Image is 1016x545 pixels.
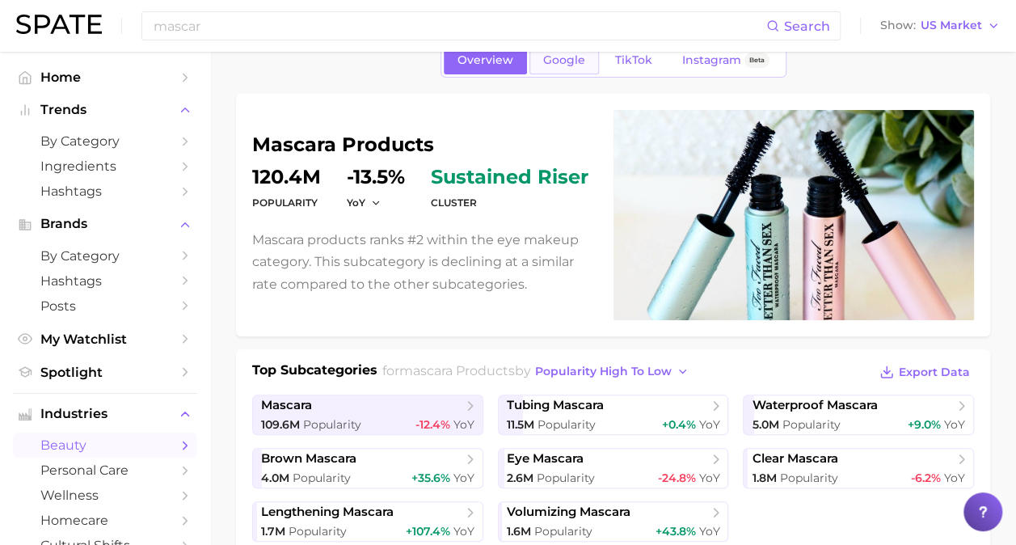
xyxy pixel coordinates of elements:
dt: cluster [431,193,588,213]
a: beauty [13,433,197,458]
span: YoY [453,524,474,539]
span: Popularity [534,524,592,539]
span: +107.4% [406,524,450,539]
a: TikTok [601,46,666,74]
span: YoY [944,417,965,432]
span: Trends [40,103,170,117]
a: eye mascara2.6m Popularity-24.8% YoY [498,448,729,488]
span: Industries [40,407,170,421]
span: Popularity [303,417,361,432]
span: TikTok [615,53,652,67]
a: volumizing mascara1.6m Popularity+43.8% YoY [498,501,729,542]
a: mascara109.6m Popularity-12.4% YoY [252,395,483,435]
span: Instagram [682,53,741,67]
span: by Category [40,248,170,264]
span: Popularity [538,417,596,432]
dt: Popularity [252,193,321,213]
input: Search here for a brand, industry, or ingredient [152,12,766,40]
span: My Watchlist [40,332,170,347]
span: Popularity [293,471,351,485]
span: volumizing mascara [507,505,630,520]
button: YoY [347,196,382,209]
a: homecare [13,508,197,533]
a: brown mascara4.0m Popularity+35.6% YoY [252,448,483,488]
button: ShowUS Market [876,15,1004,36]
span: Popularity [779,471,837,485]
span: personal care [40,463,170,478]
span: homecare [40,513,170,528]
span: Hashtags [40,184,170,199]
span: 1.6m [507,524,531,539]
a: Posts [13,294,197,319]
button: Export Data [875,361,974,383]
dd: 120.4m [252,167,321,187]
span: Show [880,21,916,30]
span: YoY [347,196,365,209]
span: sustained riser [431,167,588,187]
span: Home [40,70,170,85]
span: Posts [40,298,170,314]
span: popularity high to low [535,365,672,378]
span: Beta [749,53,765,67]
span: Popularity [537,471,595,485]
a: InstagramBeta [668,46,783,74]
span: 11.5m [507,417,534,432]
a: by Category [13,129,197,154]
span: Popularity [782,417,840,432]
p: Mascara products ranks #2 within the eye makeup category. This subcategory is declining at a simi... [252,229,594,295]
button: Brands [13,212,197,236]
a: personal care [13,458,197,483]
span: -24.8% [657,471,695,485]
span: waterproof mascara [752,398,877,413]
span: tubing mascara [507,398,604,413]
span: Spotlight [40,365,170,380]
span: by Category [40,133,170,149]
span: +35.6% [411,471,450,485]
span: YoY [453,417,474,432]
a: lengthening mascara1.7m Popularity+107.4% YoY [252,501,483,542]
span: YoY [698,471,719,485]
span: 1.7m [261,524,285,539]
span: YoY [698,524,719,539]
span: mascara products [399,363,515,378]
span: for by [382,363,693,378]
a: My Watchlist [13,327,197,352]
span: Export Data [899,365,970,379]
a: Spotlight [13,360,197,385]
span: brown mascara [261,451,356,467]
span: YoY [698,417,719,432]
span: Search [784,19,830,34]
span: 4.0m [261,471,289,485]
span: wellness [40,488,170,503]
a: Hashtags [13,268,197,294]
img: SPATE [16,15,102,34]
span: US Market [921,21,982,30]
span: beauty [40,437,170,453]
a: Google [529,46,599,74]
a: by Category [13,243,197,268]
span: -12.4% [415,417,450,432]
a: Home [13,65,197,90]
span: Hashtags [40,273,170,289]
span: -6.2% [911,471,941,485]
span: +43.8% [655,524,695,539]
span: Overview [457,53,513,67]
h1: Top Subcategories [252,361,377,385]
span: Google [543,53,585,67]
span: +0.4% [661,417,695,432]
button: popularity high to low [531,361,693,382]
dd: -13.5% [347,167,405,187]
button: Industries [13,402,197,426]
span: 109.6m [261,417,300,432]
span: clear mascara [752,451,837,467]
a: tubing mascara11.5m Popularity+0.4% YoY [498,395,729,435]
span: +9.0% [908,417,941,432]
a: Overview [444,46,527,74]
span: 2.6m [507,471,533,485]
span: mascara [261,398,312,413]
span: 1.8m [752,471,776,485]
span: YoY [944,471,965,485]
a: Hashtags [13,179,197,204]
a: waterproof mascara5.0m Popularity+9.0% YoY [743,395,974,435]
span: Ingredients [40,158,170,174]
